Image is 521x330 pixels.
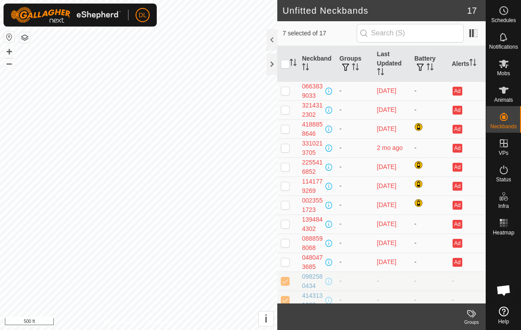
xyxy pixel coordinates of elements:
span: - [377,277,379,284]
span: 25 Sep 2025 at 5:15 pm [377,258,396,265]
span: 25 Sep 2025 at 5:06 pm [377,182,396,189]
td: - [411,215,448,234]
span: 3 Jul 2025 at 7:26 am [377,144,403,151]
button: Ad [453,125,462,134]
span: VPs [498,150,508,156]
button: Ad [453,201,462,210]
span: Mobs [497,71,510,76]
button: Map Layers [19,32,30,43]
span: 25 Sep 2025 at 5:06 pm [377,163,396,170]
p-sorticon: Activate to sort [427,65,434,72]
div: Open chat [491,277,517,303]
td: - [336,138,374,157]
span: Notifications [489,44,518,50]
span: 25 Sep 2025 at 5:05 pm [377,220,396,227]
span: 25 Sep 2025 at 5:06 pm [377,106,396,113]
button: Ad [453,258,462,267]
span: - [377,296,379,303]
td: - [411,272,448,291]
span: Status [496,177,511,182]
div: 0023551723 [302,196,324,215]
button: Ad [453,87,462,96]
td: - [336,234,374,253]
span: Neckbands [490,124,517,129]
span: Infra [498,203,509,209]
input: Search (S) [357,24,464,42]
p-sorticon: Activate to sort [377,69,384,77]
td: - [336,196,374,215]
div: 2255416852 [302,158,324,177]
button: – [4,58,15,69]
div: 3310213705 [302,139,324,157]
td: - [411,291,448,310]
td: - [411,234,448,253]
td: - [336,291,374,310]
td: - [336,81,374,100]
span: 7 selected of 17 [283,29,357,38]
div: 0663839033 [302,82,324,100]
span: 17 [467,4,477,17]
th: Neckband [298,46,336,82]
button: Ad [453,144,462,153]
td: - [336,177,374,196]
th: Alerts [448,46,486,82]
td: - [336,253,374,272]
span: Heatmap [493,230,514,235]
h2: Unfitted Neckbands [283,5,467,16]
button: i [259,311,273,326]
th: Last Updated [374,46,411,82]
span: Help [498,319,509,324]
a: Help [486,303,521,328]
p-sorticon: Activate to sort [469,60,476,67]
td: - [411,138,448,157]
td: - [448,272,486,291]
img: Gallagher Logo [11,7,121,23]
span: Animals [494,97,513,103]
span: Schedules [491,18,516,23]
span: DL [139,11,147,20]
span: 25 Sep 2025 at 5:05 pm [377,239,396,246]
span: i [264,313,268,325]
td: - [336,119,374,138]
p-sorticon: Activate to sort [302,65,309,72]
div: 4143131600 [302,291,324,310]
p-sorticon: Activate to sort [290,60,297,67]
div: 0982580434 [302,272,324,291]
td: - [411,81,448,100]
td: - [448,291,486,310]
span: 25 Sep 2025 at 5:15 pm [377,87,396,94]
th: Battery [411,46,448,82]
button: Ad [453,239,462,248]
span: 25 Sep 2025 at 5:06 pm [377,125,396,132]
div: Groups [457,319,486,326]
button: Ad [453,163,462,172]
button: + [4,46,15,57]
button: Ad [453,106,462,115]
a: Contact Us [147,318,174,326]
td: - [411,100,448,119]
div: 3214312302 [302,101,324,119]
p-sorticon: Activate to sort [352,65,359,72]
td: - [336,157,374,177]
td: - [336,272,374,291]
div: 0480473685 [302,253,324,272]
div: 4188858646 [302,120,324,138]
a: Privacy Policy [104,318,137,326]
td: - [336,100,374,119]
button: Ad [453,220,462,229]
span: 25 Sep 2025 at 5:06 pm [377,201,396,208]
th: Groups [336,46,374,82]
div: 1141779269 [302,177,324,196]
td: - [336,215,374,234]
button: Reset Map [4,32,15,42]
div: 1394844302 [302,215,324,234]
div: 0888598068 [302,234,324,253]
td: - [411,253,448,272]
button: Ad [453,182,462,191]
